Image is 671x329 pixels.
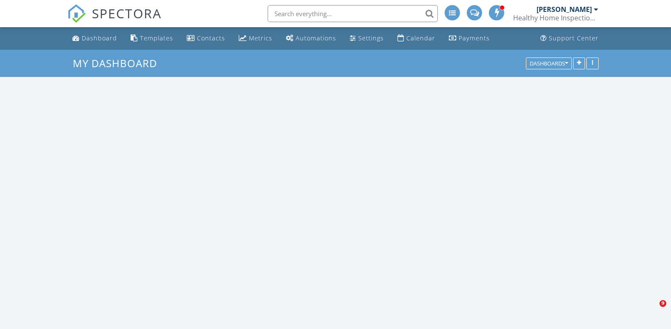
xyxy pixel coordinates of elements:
[346,31,387,46] a: Settings
[445,31,493,46] a: Payments
[67,11,162,29] a: SPECTORA
[283,31,340,46] a: Automations (Advanced)
[73,56,164,70] a: My Dashboard
[92,4,162,22] span: SPECTORA
[459,34,490,42] div: Payments
[268,5,438,22] input: Search everything...
[530,60,568,66] div: Dashboards
[549,34,599,42] div: Support Center
[394,31,439,46] a: Calendar
[660,300,666,307] span: 9
[82,34,117,42] div: Dashboard
[526,57,572,69] button: Dashboards
[358,34,384,42] div: Settings
[235,31,276,46] a: Metrics
[197,34,225,42] div: Contacts
[537,5,592,14] div: [PERSON_NAME]
[67,4,86,23] img: The Best Home Inspection Software - Spectora
[183,31,228,46] a: Contacts
[406,34,435,42] div: Calendar
[69,31,120,46] a: Dashboard
[249,34,272,42] div: Metrics
[642,300,662,320] iframe: Intercom live chat
[140,34,173,42] div: Templates
[296,34,336,42] div: Automations
[513,14,598,22] div: Healthy Home Inspections Inc
[127,31,177,46] a: Templates
[537,31,602,46] a: Support Center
